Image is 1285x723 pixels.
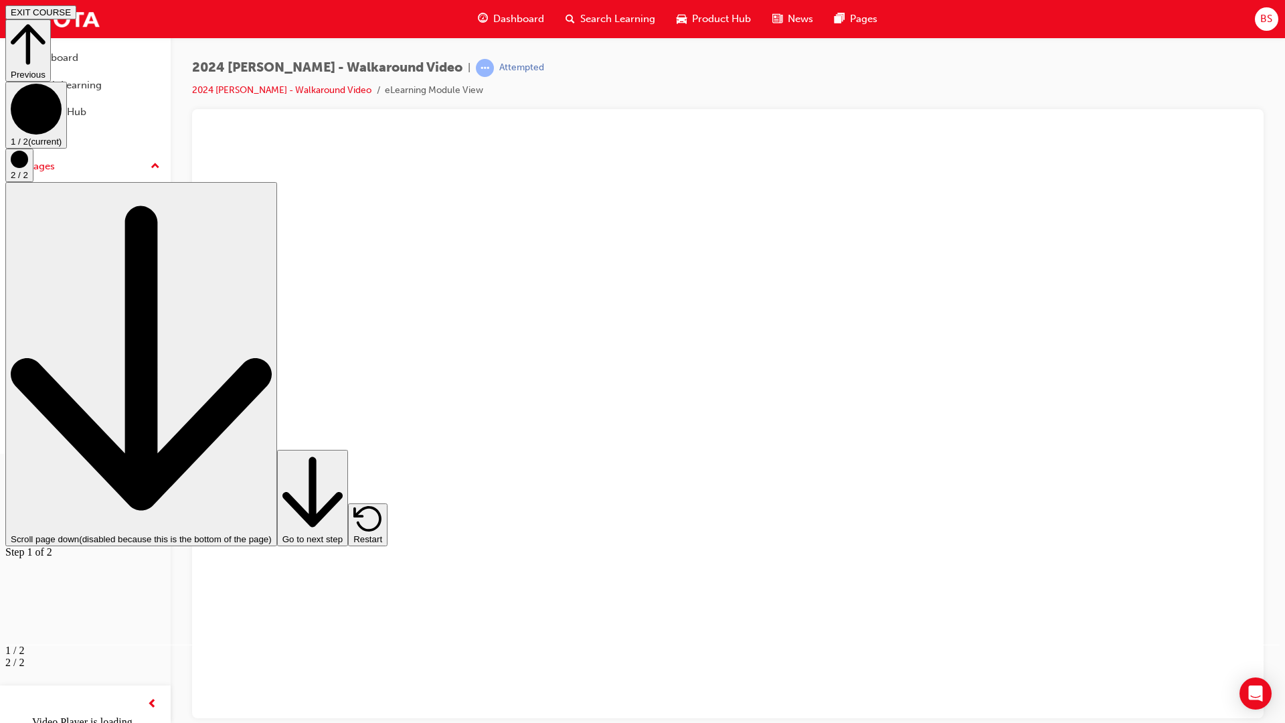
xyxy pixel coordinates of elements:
span: Scroll page down [11,534,272,544]
span: 1 / 2 [11,137,28,147]
span: 2 / 2 [11,170,28,180]
button: Previous [5,19,51,82]
span: Previous [11,70,46,80]
button: EXIT COURSE [5,5,76,19]
div: Step 1 of 2 [5,546,1280,558]
button: 1 / 2(current) [5,82,67,149]
div: Step controls [5,19,1280,546]
span: 1 / 2 [5,645,24,656]
span: 2 / 2 [5,657,24,668]
button: 2 / 2 [5,149,33,182]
